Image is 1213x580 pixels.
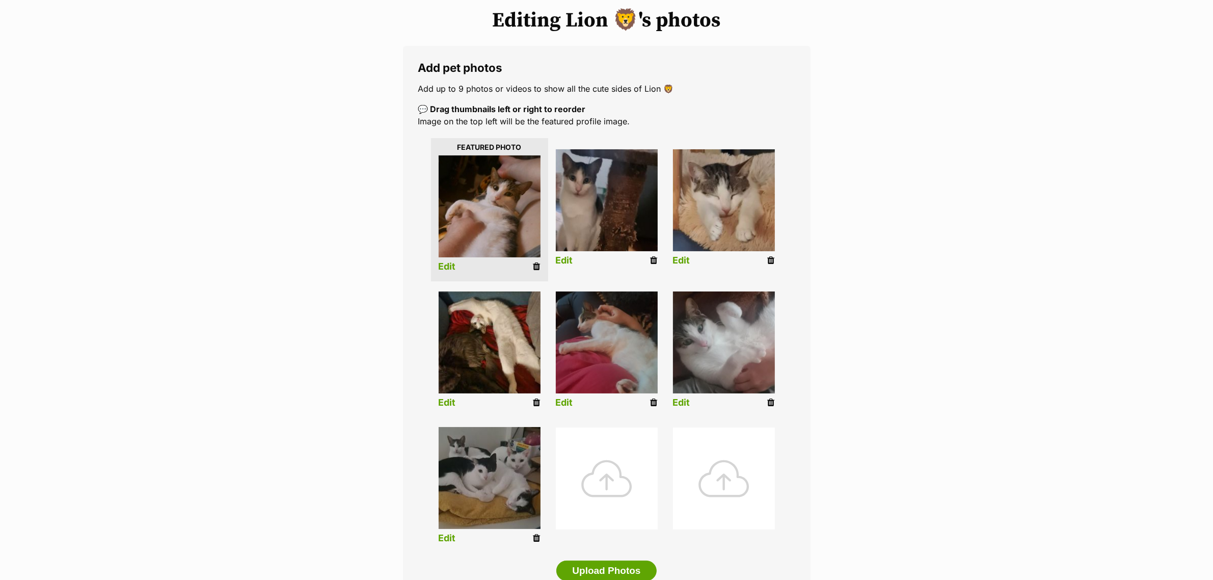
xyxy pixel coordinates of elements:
img: dymiunebg6s6prmxva1y.jpg [439,155,541,257]
a: Edit [556,255,573,266]
a: Edit [556,398,573,408]
img: ydku9zlnslhya85vs3vm.jpg [439,427,541,529]
a: Edit [439,261,456,272]
a: Edit [439,533,456,544]
legend: Add pet photos [418,61,795,74]
p: Add up to 9 photos or videos to show all the cute sides of Lion 🦁 [418,83,795,95]
h1: Editing Lion 🦁's photos [248,9,966,32]
img: fw5mvlx67vos630kf0q4.jpg [673,292,775,393]
p: Image on the top left will be the featured profile image. [418,103,795,127]
b: 💬 Drag thumbnails left or right to reorder [418,104,586,114]
a: Edit [439,398,456,408]
img: f3t3miudpf5dbdrc4hof.jpg [439,292,541,393]
img: po9mrkkuhanxlk2u8suk.jpg [556,292,658,393]
img: rakhz1sdxubfcyuep5sc.jpg [556,149,658,251]
img: gbojk6xwpmfxdhsrpjob.jpg [673,149,775,251]
a: Edit [673,255,690,266]
a: Edit [673,398,690,408]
